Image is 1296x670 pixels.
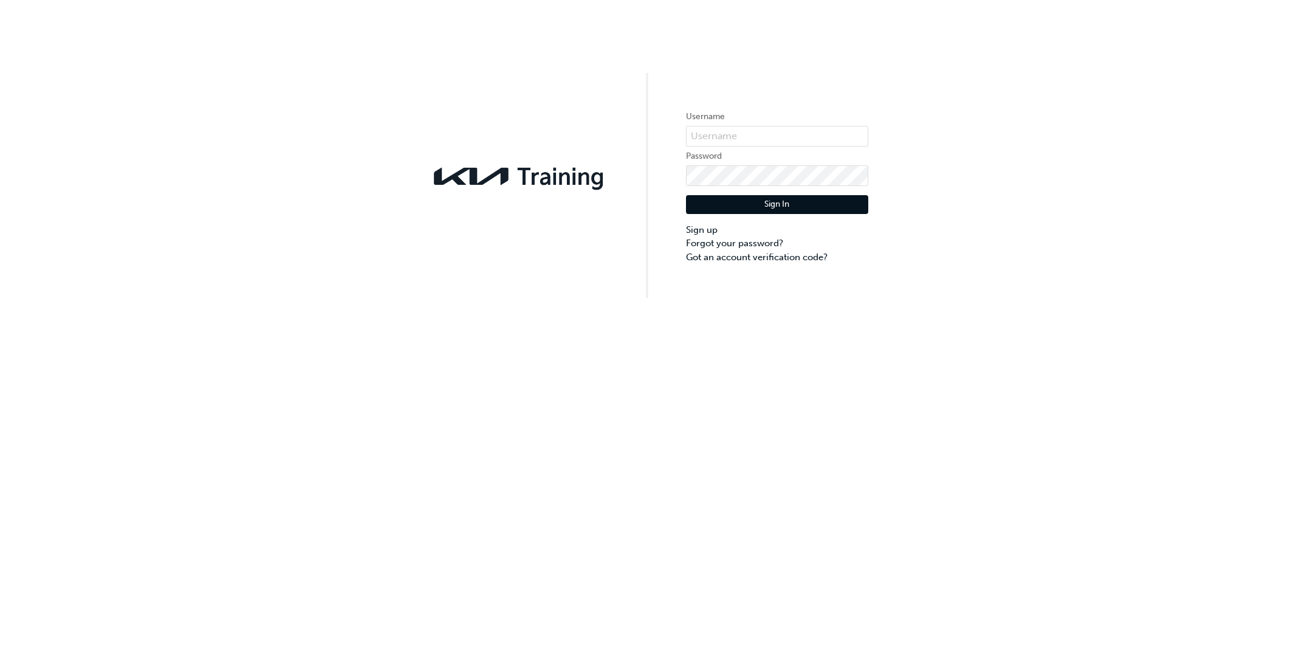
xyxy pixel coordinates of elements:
[428,160,611,193] img: kia-training
[686,109,868,124] label: Username
[686,195,868,214] button: Sign In
[686,223,868,237] a: Sign up
[686,149,868,164] label: Password
[686,126,868,147] input: Username
[686,237,868,250] a: Forgot your password?
[686,250,868,264] a: Got an account verification code?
